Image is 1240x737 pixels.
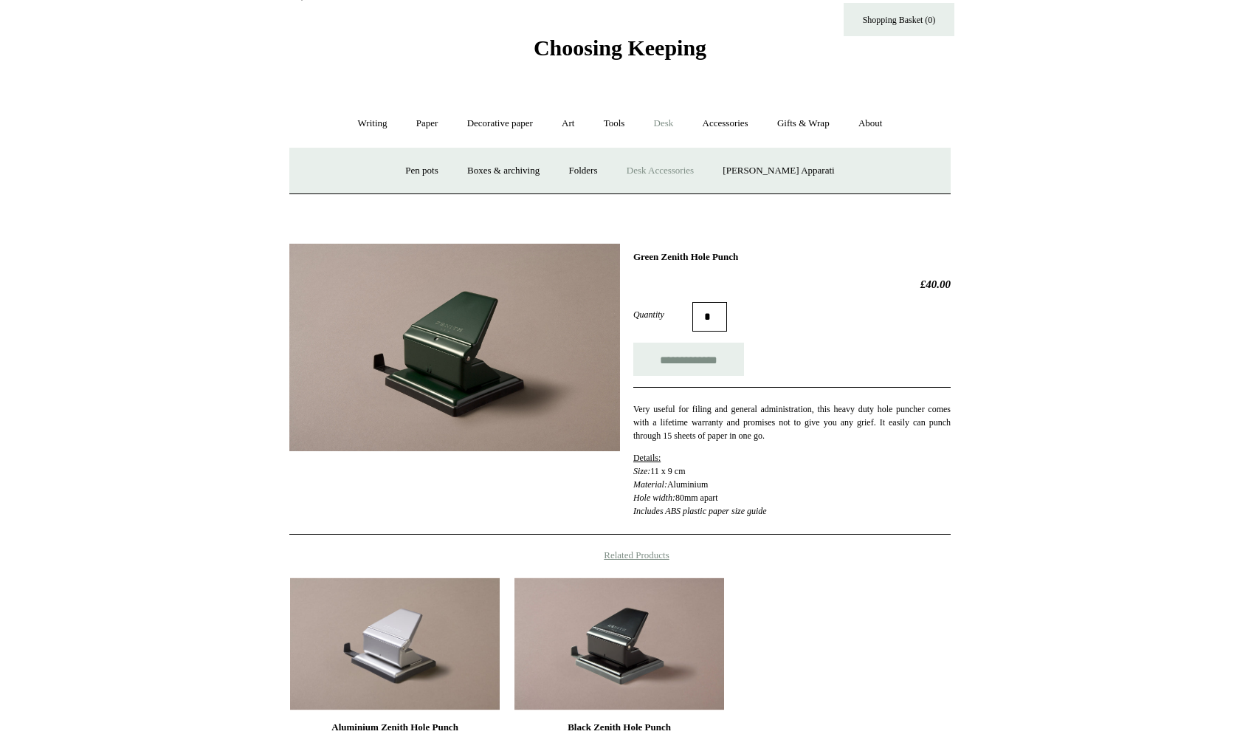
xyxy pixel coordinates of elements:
a: Gifts & Wrap [764,104,843,143]
a: Paper [403,104,452,143]
a: Black Zenith Hole Punch Black Zenith Hole Punch [514,577,724,710]
span: Choosing Keeping [534,35,706,60]
a: Tools [590,104,638,143]
div: Aluminium Zenith Hole Punch [294,719,496,736]
em: Size: [633,466,650,476]
a: Pen pots [392,151,451,191]
em: Includes ABS plastic paper size guide [633,506,767,516]
span: Details: [633,453,661,463]
h1: Green Zenith Hole Punch [633,251,951,263]
a: [PERSON_NAME] Apparati [709,151,847,191]
a: Desk [641,104,687,143]
a: Desk Accessories [613,151,707,191]
a: Art [548,104,588,143]
img: Aluminium Zenith Hole Punch [290,577,500,710]
div: Black Zenith Hole Punch [518,719,720,736]
em: Material: [633,479,667,490]
span: 11 x 9 cm [633,453,767,516]
a: Choosing Keeping [534,47,706,58]
a: About [845,104,896,143]
img: Green Zenith Hole Punch [289,244,620,451]
a: Aluminium Zenith Hole Punch Aluminium Zenith Hole Punch [290,577,500,710]
a: Decorative paper [454,104,546,143]
h2: £40.00 [633,278,951,291]
h4: Related Products [251,549,989,561]
span: 80mm apart [675,493,718,503]
label: Quantity [633,308,692,321]
a: Folders [556,151,611,191]
a: Shopping Basket (0) [844,3,954,36]
em: Hole width: [633,493,675,503]
img: Black Zenith Hole Punch [514,577,724,710]
a: Boxes & archiving [454,151,553,191]
span: Aluminium [667,479,708,490]
span: Very useful for filing and general administration, this heavy duty hole puncher comes with a life... [633,404,951,441]
a: Writing [345,104,401,143]
a: Accessories [689,104,762,143]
